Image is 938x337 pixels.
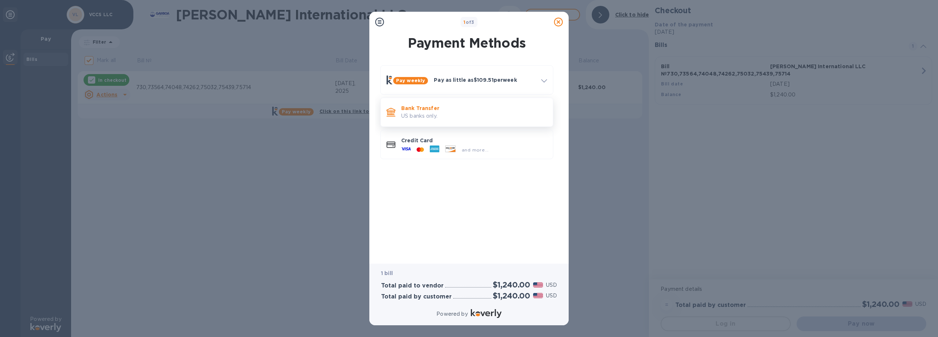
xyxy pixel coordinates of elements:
p: US banks only. [401,112,547,120]
p: Powered by [436,310,468,318]
h3: Total paid by customer [381,293,452,300]
img: USD [533,293,543,298]
p: Credit Card [401,137,547,144]
span: and more... [462,147,488,153]
b: Pay weekly [396,78,425,83]
img: Logo [471,309,502,318]
h2: $1,240.00 [493,280,530,289]
b: of 3 [464,19,474,25]
p: USD [546,281,557,289]
p: Bank Transfer [401,105,547,112]
h3: Total paid to vendor [381,282,444,289]
h1: Payment Methods [379,35,555,51]
p: Pay as little as $109.51 per week [434,76,535,84]
b: 1 bill [381,270,393,276]
img: USD [533,282,543,287]
p: USD [546,292,557,300]
span: 1 [464,19,465,25]
h2: $1,240.00 [493,291,530,300]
